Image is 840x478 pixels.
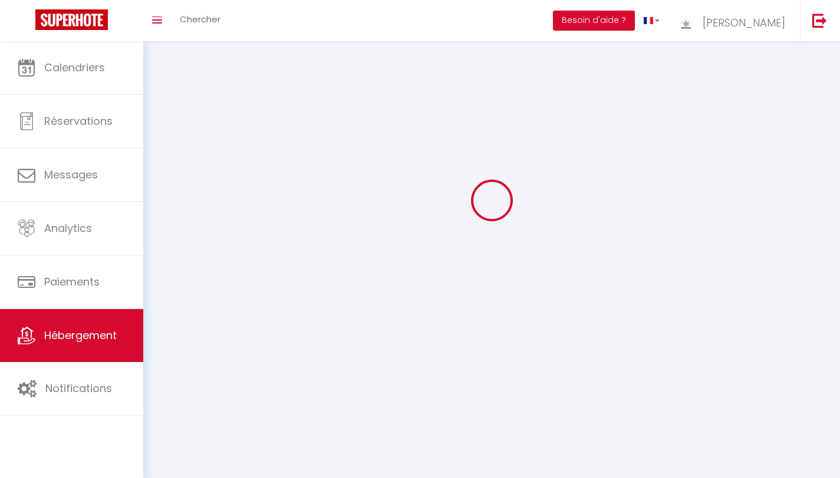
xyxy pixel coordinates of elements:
[553,11,635,31] button: Besoin d'aide ?
[44,274,100,289] span: Paiements
[44,221,92,235] span: Analytics
[44,60,105,75] span: Calendriers
[44,167,98,182] span: Messages
[180,13,220,25] span: Chercher
[44,328,117,343] span: Hébergement
[44,114,113,128] span: Réservations
[35,9,108,30] img: Super Booking
[703,15,785,30] span: [PERSON_NAME]
[812,13,827,28] img: logout
[45,381,112,396] span: Notifications
[677,11,695,35] img: ...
